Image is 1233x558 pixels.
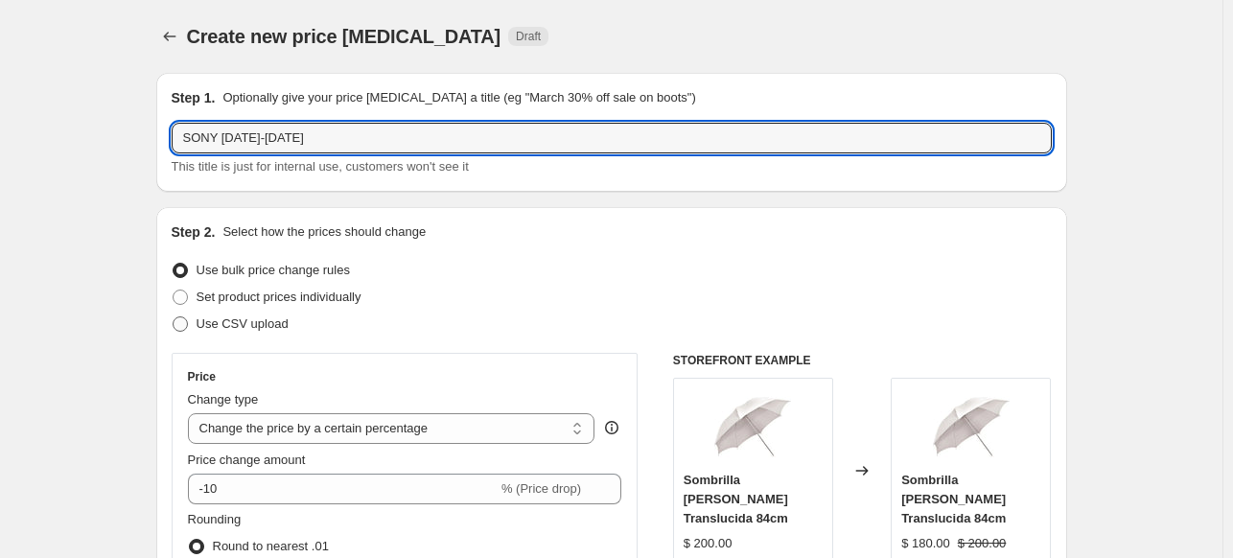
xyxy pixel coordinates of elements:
span: Round to nearest .01 [213,539,329,553]
h2: Step 1. [172,88,216,107]
div: $ 200.00 [684,534,733,553]
span: Sombrilla [PERSON_NAME] Translucida 84cm [684,473,788,525]
div: help [602,418,621,437]
span: % (Price drop) [501,481,581,496]
span: Sombrilla [PERSON_NAME] Translucida 84cm [901,473,1006,525]
h6: STOREFRONT EXAMPLE [673,353,1052,368]
button: Price change jobs [156,23,183,50]
span: Use CSV upload [197,316,289,331]
strike: $ 200.00 [958,534,1007,553]
div: $ 180.00 [901,534,950,553]
span: Price change amount [188,453,306,467]
h3: Price [188,369,216,384]
p: Select how the prices should change [222,222,426,242]
p: Optionally give your price [MEDICAL_DATA] a title (eg "March 30% off sale on boots") [222,88,695,107]
span: Use bulk price change rules [197,263,350,277]
img: sombrillablanca_80x.jpg [714,388,791,465]
input: 30% off holiday sale [172,123,1052,153]
h2: Step 2. [172,222,216,242]
span: Set product prices individually [197,290,361,304]
span: This title is just for internal use, customers won't see it [172,159,469,174]
span: Rounding [188,512,242,526]
span: Create new price [MEDICAL_DATA] [187,26,501,47]
span: Change type [188,392,259,407]
span: Draft [516,29,541,44]
img: sombrillablanca_80x.jpg [933,388,1010,465]
input: -15 [188,474,498,504]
